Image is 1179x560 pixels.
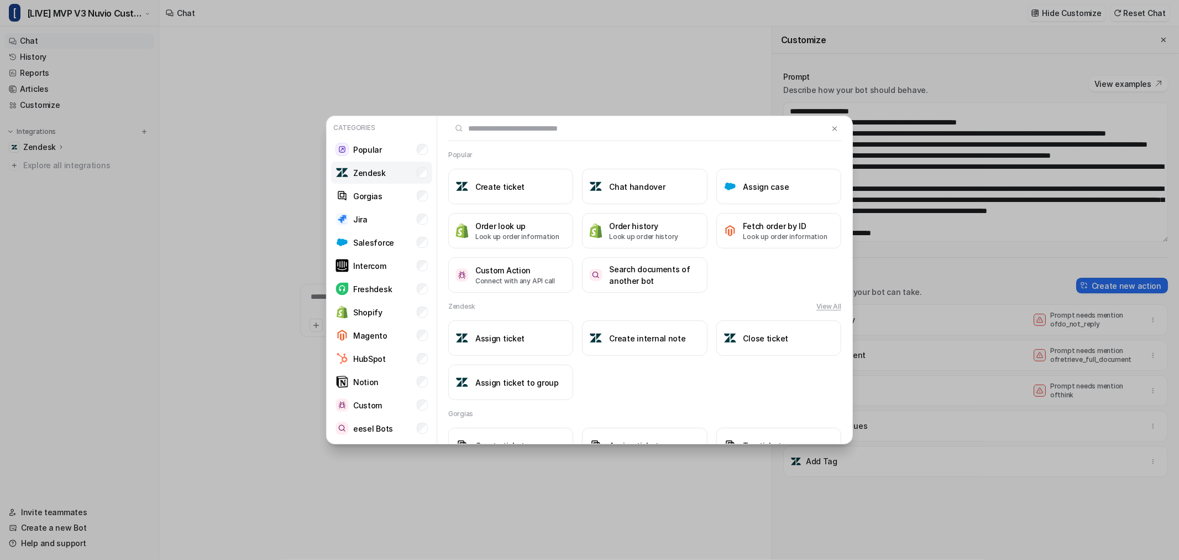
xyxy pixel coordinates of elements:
[455,331,469,345] img: Assign ticket
[353,190,382,202] p: Gorgias
[448,320,573,356] button: Assign ticketAssign ticket
[353,283,392,295] p: Freshdesk
[353,353,386,365] p: HubSpot
[609,232,678,242] p: Look up order history
[331,121,432,135] p: Categories
[609,333,685,344] h3: Create internal note
[448,428,573,463] button: Create ticketCreate ticket
[724,439,737,452] img: Tag ticket
[724,224,737,237] img: Fetch order by ID
[743,440,782,452] h3: Tag ticket
[743,333,789,344] h3: Close ticket
[448,169,573,204] button: Create ticketCreate ticket
[448,409,473,419] h2: Gorgias
[816,302,841,312] button: View All
[582,257,707,293] button: Search documents of another botSearch documents of another bot
[582,169,707,204] button: Chat handoverChat handover
[589,331,602,345] img: Create internal note
[353,330,387,341] p: Magento
[589,180,602,193] img: Chat handover
[589,439,602,452] img: Assign ticket
[475,232,559,242] p: Look up order information
[475,265,555,276] h3: Custom Action
[448,150,473,160] h2: Popular
[448,302,475,312] h2: Zendesk
[475,333,525,344] h3: Assign ticket
[716,320,841,356] button: Close ticketClose ticket
[743,220,827,232] h3: Fetch order by ID
[353,260,386,272] p: Intercom
[609,263,700,287] h3: Search documents of another bot
[455,180,469,193] img: Create ticket
[475,181,525,193] h3: Create ticket
[582,428,707,463] button: Assign ticketAssign ticket
[353,376,379,388] p: Notion
[353,214,368,225] p: Jira
[353,400,382,411] p: Custom
[743,232,827,242] p: Look up order information
[475,220,559,232] h3: Order look up
[716,213,841,248] button: Fetch order by IDFetch order by IDLook up order information
[582,213,707,248] button: Order historyOrder historyLook up order history
[455,268,469,281] img: Custom Action
[716,428,841,463] button: Tag ticketTag ticket
[448,213,573,248] button: Order look upOrder look upLook up order information
[724,180,737,193] img: Assign case
[724,331,737,345] img: Close ticket
[448,365,573,400] button: Assign ticket to groupAssign ticket to group
[448,257,573,293] button: Custom ActionCustom ActionConnect with any API call
[455,223,469,238] img: Order look up
[609,181,665,193] h3: Chat handover
[589,269,602,282] img: Search documents of another bot
[455,376,469,389] img: Assign ticket to group
[455,439,469,452] img: Create ticket
[353,423,393,434] p: eesel Bots
[475,377,559,388] h3: Assign ticket to group
[582,320,707,356] button: Create internal noteCreate internal note
[353,237,394,248] p: Salesforce
[743,181,789,193] h3: Assign case
[475,440,525,452] h3: Create ticket
[353,307,382,318] p: Shopify
[716,169,841,204] button: Assign caseAssign case
[353,144,382,155] p: Popular
[609,220,678,232] h3: Order history
[609,440,658,452] h3: Assign ticket
[475,276,555,286] p: Connect with any API call
[353,167,386,179] p: Zendesk
[589,223,602,238] img: Order history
